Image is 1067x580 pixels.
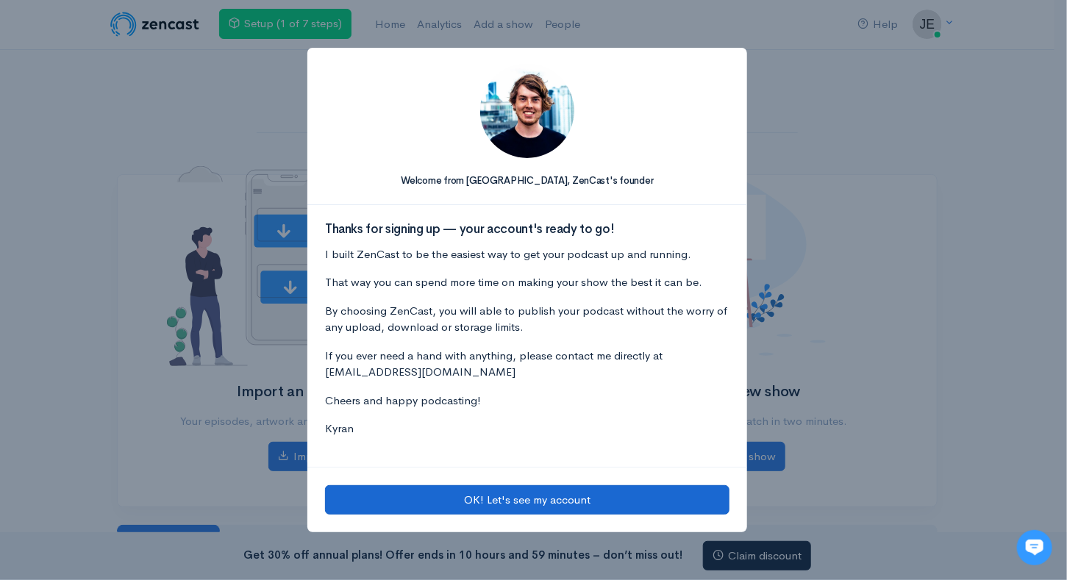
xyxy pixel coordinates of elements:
p: Cheers and happy podcasting! [325,393,729,409]
p: Find an answer quickly [20,252,274,270]
button: New conversation [23,195,271,224]
h2: Just let us know if you need anything and we'll be happy to help! 🙂 [22,98,272,168]
input: Search articles [43,276,263,306]
h5: Welcome from [GEOGRAPHIC_DATA], ZenCast's founder [325,176,729,186]
button: OK! Let's see my account [325,485,729,515]
h1: Hi 👋 [22,71,272,95]
p: That way you can spend more time on making your show the best it can be. [325,274,729,291]
p: By choosing ZenCast, you will able to publish your podcast without the worry of any upload, downl... [325,303,729,336]
span: New conversation [95,204,176,215]
h3: Thanks for signing up — your account's ready to go! [325,223,729,237]
p: Kyran [325,420,729,437]
p: I built ZenCast to be the easiest way to get your podcast up and running. [325,246,729,263]
p: If you ever need a hand with anything, please contact me directly at [EMAIL_ADDRESS][DOMAIN_NAME] [325,348,729,381]
iframe: gist-messenger-bubble-iframe [1017,530,1052,565]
